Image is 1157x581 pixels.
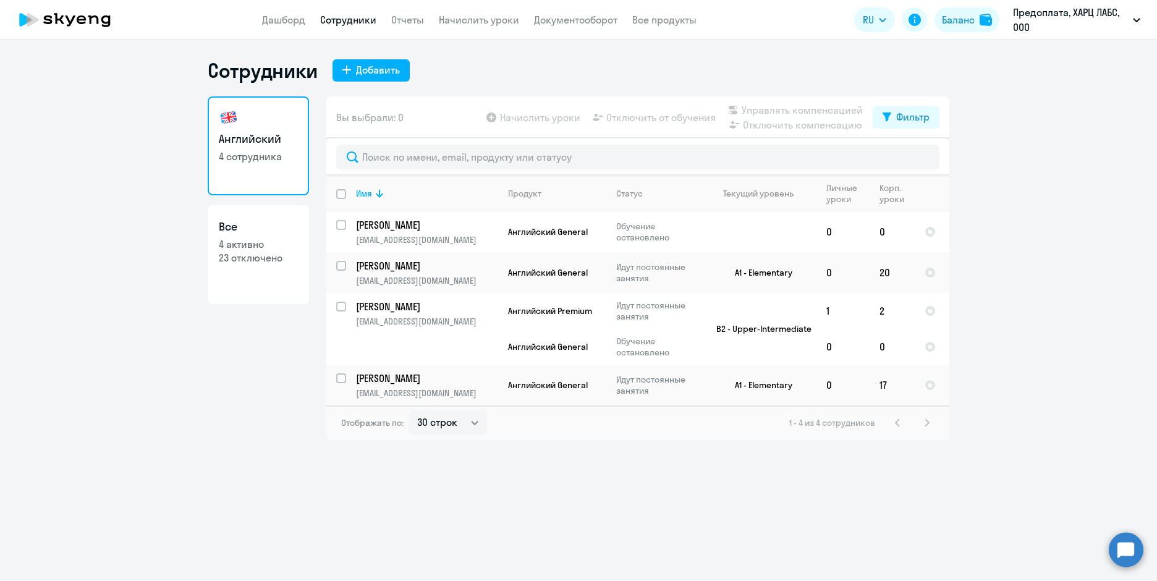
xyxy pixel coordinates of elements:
p: Идут постоянные занятия [616,300,701,322]
a: Документооборот [534,14,617,26]
h1: Сотрудники [208,58,318,83]
span: Английский General [508,267,588,278]
h3: Английский [219,131,298,147]
a: Английский4 сотрудника [208,96,309,195]
p: 4 сотрудника [219,150,298,163]
button: Балансbalance [934,7,999,32]
td: 0 [870,329,915,365]
a: [PERSON_NAME] [356,371,498,385]
td: 0 [816,211,870,252]
div: Статус [616,188,643,199]
td: 2 [870,293,915,329]
td: A1 - Elementary [701,365,816,405]
div: Продукт [508,188,541,199]
a: Начислить уроки [439,14,519,26]
p: Предоплата, ХАРЦ ЛАБС, ООО [1013,5,1128,35]
td: 20 [870,252,915,293]
div: Добавить [356,62,400,77]
td: 0 [816,365,870,405]
p: [EMAIL_ADDRESS][DOMAIN_NAME] [356,275,498,286]
button: Предоплата, ХАРЦ ЛАБС, ООО [1007,5,1146,35]
p: [EMAIL_ADDRESS][DOMAIN_NAME] [356,234,498,245]
a: [PERSON_NAME] [356,259,498,273]
p: [EMAIL_ADDRESS][DOMAIN_NAME] [356,316,498,327]
button: Фильтр [873,106,939,129]
span: Английский General [508,226,588,237]
span: Английский General [508,380,588,391]
p: [PERSON_NAME] [356,300,496,313]
p: Обучение остановлено [616,336,701,358]
p: [PERSON_NAME] [356,371,496,385]
img: balance [980,14,992,26]
div: Баланс [942,12,975,27]
div: Текущий уровень [711,188,816,199]
td: 17 [870,365,915,405]
p: [EMAIL_ADDRESS][DOMAIN_NAME] [356,388,498,399]
p: Идут постоянные занятия [616,261,701,284]
span: 1 - 4 из 4 сотрудников [789,417,875,428]
p: Идут постоянные занятия [616,374,701,396]
a: Сотрудники [320,14,376,26]
h3: Все [219,219,298,235]
span: Отображать по: [341,417,404,428]
span: RU [863,12,874,27]
span: Английский General [508,341,588,352]
p: [PERSON_NAME] [356,218,496,232]
a: Дашборд [262,14,305,26]
a: Все продукты [632,14,697,26]
div: Текущий уровень [723,188,794,199]
a: Все4 активно23 отключено [208,205,309,304]
p: [PERSON_NAME] [356,259,496,273]
span: Английский Premium [508,305,592,316]
td: B2 - Upper-Intermediate [701,293,816,365]
p: Обучение остановлено [616,221,701,243]
div: Имя [356,188,498,199]
td: 1 [816,293,870,329]
td: 0 [816,329,870,365]
span: Вы выбрали: 0 [336,110,404,125]
div: Личные уроки [826,182,869,205]
td: 0 [816,252,870,293]
div: Корп. уроки [879,182,914,205]
td: A1 - Elementary [701,252,816,293]
div: Имя [356,188,372,199]
button: Добавить [333,59,410,82]
a: Отчеты [391,14,424,26]
a: [PERSON_NAME] [356,218,498,232]
input: Поиск по имени, email, продукту или статусу [336,145,939,169]
p: 23 отключено [219,251,298,265]
p: 4 активно [219,237,298,251]
td: 0 [870,211,915,252]
img: english [219,108,239,127]
button: RU [854,7,895,32]
a: [PERSON_NAME] [356,300,498,313]
div: Фильтр [896,109,930,124]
